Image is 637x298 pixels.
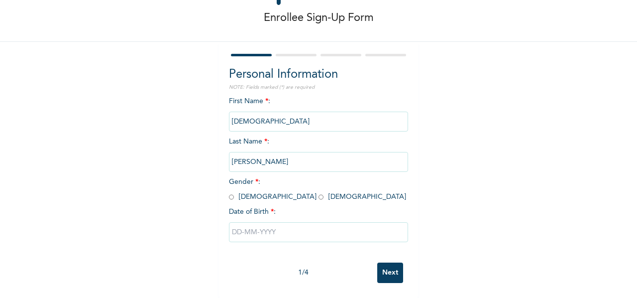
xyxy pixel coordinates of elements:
span: Date of Birth : [229,207,276,217]
span: Gender : [DEMOGRAPHIC_DATA] [DEMOGRAPHIC_DATA] [229,178,406,200]
p: NOTE: Fields marked (*) are required [229,84,408,91]
div: 1 / 4 [229,268,377,278]
span: Last Name : [229,138,408,165]
p: Enrollee Sign-Up Form [264,10,374,26]
span: First Name : [229,98,408,125]
input: Enter your first name [229,112,408,132]
h2: Personal Information [229,66,408,84]
input: DD-MM-YYYY [229,222,408,242]
input: Enter your last name [229,152,408,172]
input: Next [377,263,403,283]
